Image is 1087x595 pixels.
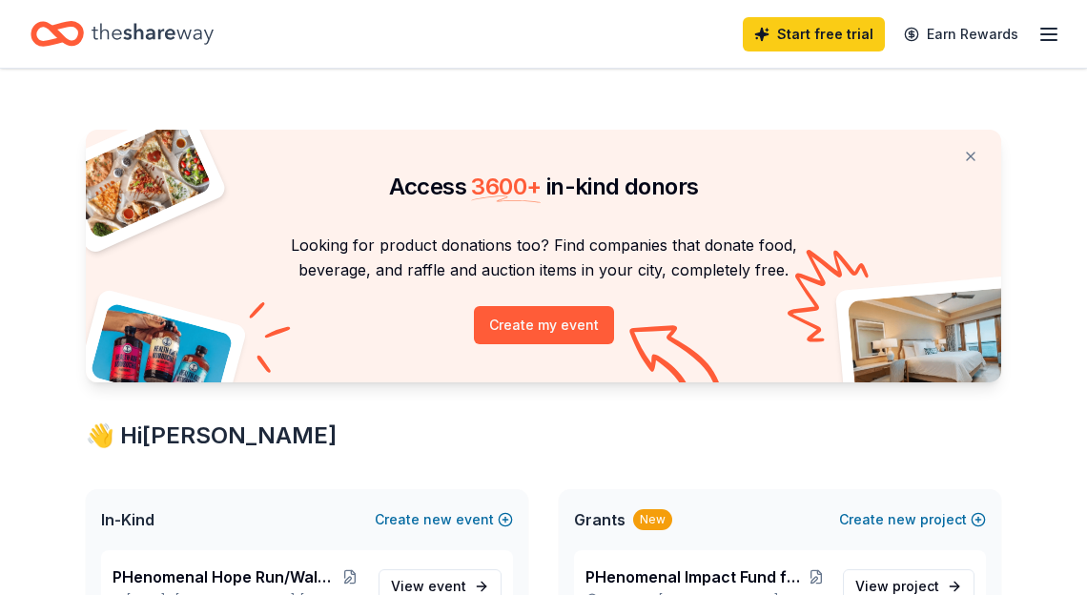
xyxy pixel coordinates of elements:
span: Grants [574,508,626,531]
a: Home [31,11,214,56]
span: Access in-kind donors [389,173,699,200]
button: Createnewevent [375,508,513,531]
button: Createnewproject [839,508,986,531]
span: new [888,508,916,531]
div: 👋 Hi [PERSON_NAME] [86,421,1001,451]
span: new [423,508,452,531]
span: 3600 + [471,173,541,200]
span: event [428,578,466,594]
span: project [892,578,939,594]
a: Start free trial [743,17,885,51]
span: PHenomenal Hope Run/Walk- [US_STATE] [113,565,336,588]
img: Curvy arrow [629,325,725,397]
a: Earn Rewards [892,17,1030,51]
button: Create my event [474,306,614,344]
p: Looking for product donations too? Find companies that donate food, beverage, and raffle and auct... [109,233,978,283]
span: PHenomenal Impact Fund for Global PH Research [585,565,805,588]
div: New [633,509,672,530]
span: In-Kind [101,508,154,531]
img: Pizza [65,118,214,240]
